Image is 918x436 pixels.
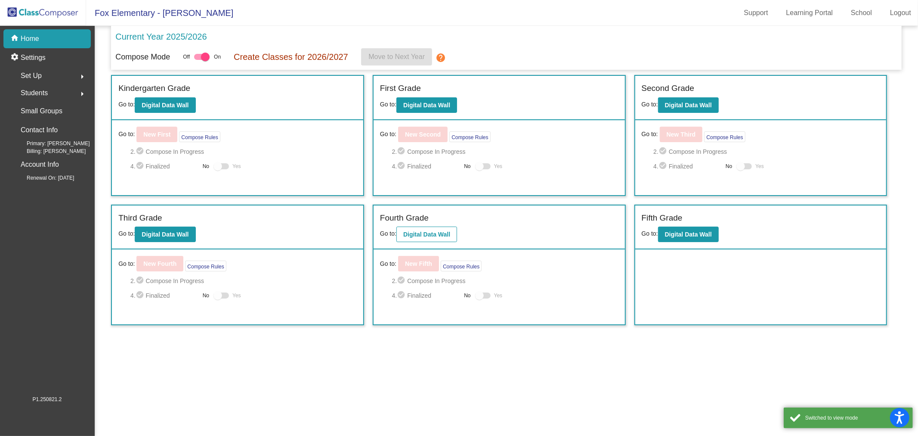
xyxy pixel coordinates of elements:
[642,101,658,108] span: Go to:
[130,276,357,286] span: 2. Compose In Progress
[380,230,396,237] span: Go to:
[392,146,618,157] span: 2. Compose In Progress
[658,97,719,113] button: Digital Data Wall
[436,53,446,63] mat-icon: help
[232,161,241,171] span: Yes
[21,70,42,82] span: Set Up
[118,259,135,268] span: Go to:
[464,162,470,170] span: No
[203,162,209,170] span: No
[494,290,503,301] span: Yes
[118,82,190,95] label: Kindergarten Grade
[130,146,357,157] span: 2. Compose In Progress
[118,212,162,224] label: Third Grade
[179,131,220,142] button: Compose Rules
[21,87,48,99] span: Students
[397,161,407,171] mat-icon: check_circle
[118,130,135,139] span: Go to:
[183,53,190,61] span: Off
[21,53,46,63] p: Settings
[21,159,59,171] p: Account Info
[665,231,712,238] b: Digital Data Wall
[660,127,703,142] button: New Third
[115,30,207,43] p: Current Year 2025/2026
[142,102,189,109] b: Digital Data Wall
[642,130,658,139] span: Go to:
[10,53,21,63] mat-icon: settings
[704,131,745,142] button: Compose Rules
[115,51,170,63] p: Compose Mode
[392,290,460,301] span: 4. Finalized
[380,212,429,224] label: Fourth Grade
[136,256,183,271] button: New Fourth
[21,105,62,117] p: Small Groups
[136,127,177,142] button: New First
[232,290,241,301] span: Yes
[234,50,348,63] p: Create Classes for 2026/2027
[136,146,146,157] mat-icon: check_circle
[642,230,658,237] span: Go to:
[13,140,90,147] span: Primary: [PERSON_NAME]
[86,6,233,20] span: Fox Elementary - [PERSON_NAME]
[77,72,87,82] mat-icon: arrow_right
[726,162,732,170] span: No
[10,34,21,44] mat-icon: home
[397,276,407,286] mat-icon: check_circle
[398,256,439,271] button: New Fifth
[449,131,490,142] button: Compose Rules
[118,230,135,237] span: Go to:
[130,290,198,301] span: 4. Finalized
[755,161,764,171] span: Yes
[653,161,721,171] span: 4. Finalized
[21,124,58,136] p: Contact Info
[392,276,618,286] span: 2. Compose In Progress
[136,276,146,286] mat-icon: check_circle
[13,147,86,155] span: Billing: [PERSON_NAME]
[136,161,146,171] mat-icon: check_circle
[368,53,425,60] span: Move to Next Year
[396,97,457,113] button: Digital Data Wall
[441,261,482,271] button: Compose Rules
[396,227,457,242] button: Digital Data Wall
[403,231,450,238] b: Digital Data Wall
[883,6,918,20] a: Logout
[665,102,712,109] b: Digital Data Wall
[135,227,195,242] button: Digital Data Wall
[380,101,396,108] span: Go to:
[380,259,396,268] span: Go to:
[77,89,87,99] mat-icon: arrow_right
[380,82,421,95] label: First Grade
[642,212,683,224] label: Fifth Grade
[380,130,396,139] span: Go to:
[13,174,74,182] span: Renewal On: [DATE]
[143,260,176,267] b: New Fourth
[805,414,906,422] div: Switched to view mode
[136,290,146,301] mat-icon: check_circle
[403,102,450,109] b: Digital Data Wall
[142,231,189,238] b: Digital Data Wall
[405,131,441,138] b: New Second
[494,161,503,171] span: Yes
[130,161,198,171] span: 4. Finalized
[398,127,448,142] button: New Second
[21,34,39,44] p: Home
[185,261,226,271] button: Compose Rules
[667,131,696,138] b: New Third
[844,6,879,20] a: School
[658,146,669,157] mat-icon: check_circle
[658,161,669,171] mat-icon: check_circle
[397,146,407,157] mat-icon: check_circle
[361,48,432,65] button: Move to Next Year
[135,97,195,113] button: Digital Data Wall
[737,6,775,20] a: Support
[464,292,470,299] span: No
[405,260,432,267] b: New Fifth
[653,146,880,157] span: 2. Compose In Progress
[392,161,460,171] span: 4. Finalized
[203,292,209,299] span: No
[143,131,170,138] b: New First
[118,101,135,108] span: Go to:
[214,53,221,61] span: On
[397,290,407,301] mat-icon: check_circle
[779,6,840,20] a: Learning Portal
